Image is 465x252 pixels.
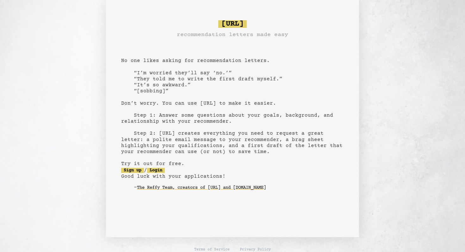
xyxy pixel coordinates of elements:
[137,183,266,193] a: The Reffy Team, creators of [URL] and [DOMAIN_NAME]
[147,168,165,173] a: Login
[134,185,344,191] div: -
[121,168,144,173] a: Sign up
[121,18,344,203] pre: No one likes asking for recommendation letters. “I’m worried they’ll say ‘no.’” “They told me to ...
[177,30,288,39] h3: recommendation letters made easy
[218,20,247,28] span: [URL]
